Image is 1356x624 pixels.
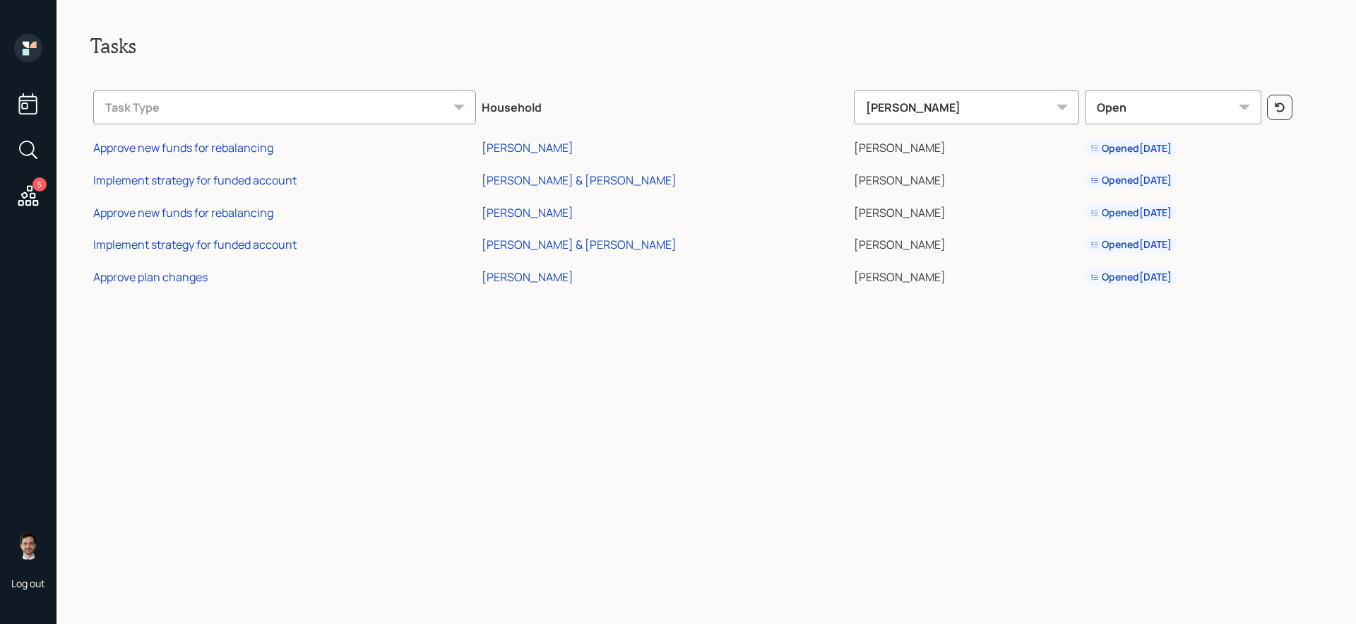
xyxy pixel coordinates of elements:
[851,162,1082,194] td: [PERSON_NAME]
[482,172,677,188] div: [PERSON_NAME] & [PERSON_NAME]
[32,177,47,192] div: 5
[93,205,273,220] div: Approve new funds for rebalancing
[93,237,297,252] div: Implement strategy for funded account
[482,205,573,220] div: [PERSON_NAME]
[854,90,1079,124] div: [PERSON_NAME]
[90,34,1322,58] h2: Tasks
[93,269,208,285] div: Approve plan changes
[93,172,297,188] div: Implement strategy for funded account
[1085,90,1261,124] div: Open
[851,194,1082,227] td: [PERSON_NAME]
[851,226,1082,259] td: [PERSON_NAME]
[482,269,573,285] div: [PERSON_NAME]
[851,130,1082,163] td: [PERSON_NAME]
[482,237,677,252] div: [PERSON_NAME] & [PERSON_NAME]
[93,140,273,155] div: Approve new funds for rebalancing
[1090,141,1172,155] div: Opened [DATE]
[482,140,573,155] div: [PERSON_NAME]
[1090,173,1172,187] div: Opened [DATE]
[11,577,45,590] div: Log out
[1090,237,1172,252] div: Opened [DATE]
[1090,270,1172,284] div: Opened [DATE]
[93,90,476,124] div: Task Type
[851,259,1082,291] td: [PERSON_NAME]
[479,81,851,130] th: Household
[14,531,42,560] img: jonah-coleman-headshot.png
[1090,206,1172,220] div: Opened [DATE]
